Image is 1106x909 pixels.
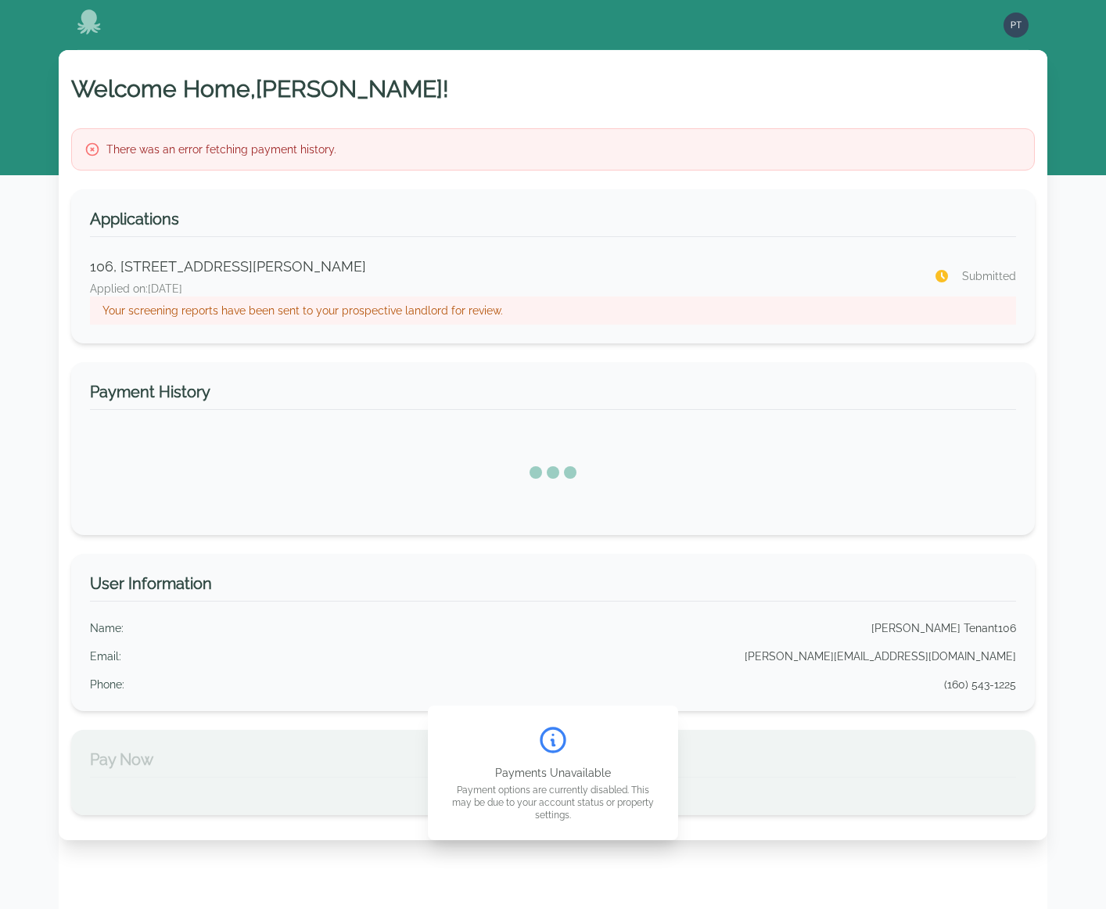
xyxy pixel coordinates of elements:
p: Payments Unavailable [447,765,659,781]
div: (160) 543-1225 [944,677,1016,692]
h3: Payment History [90,381,1016,410]
p: Your screening reports have been sent to your prospective landlord for review. [102,303,1004,318]
div: [PERSON_NAME][EMAIL_ADDRESS][DOMAIN_NAME] [745,649,1016,664]
div: Phone : [90,677,124,692]
span: Submitted [962,268,1016,284]
div: Name : [90,620,124,636]
h3: There was an error fetching payment history. [106,142,336,157]
div: [PERSON_NAME] Tenant106 [871,620,1016,636]
div: Email : [90,649,121,664]
p: Applied on: [DATE] [90,281,915,296]
h1: Welcome Home, [PERSON_NAME] ! [71,75,1035,103]
h3: Applications [90,208,1016,237]
p: 106, [STREET_ADDRESS][PERSON_NAME] [90,256,915,278]
h3: User Information [90,573,1016,602]
p: Payment options are currently disabled. This may be due to your account status or property settings. [447,784,659,821]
